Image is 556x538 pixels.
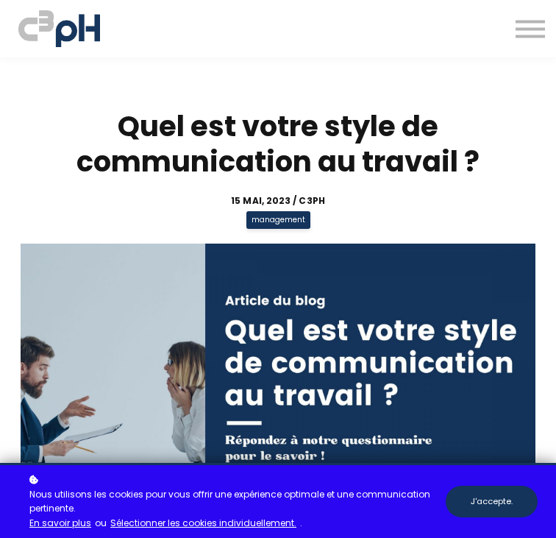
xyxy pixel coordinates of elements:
img: logo C3PH [18,7,100,50]
a: En savoir plus [29,516,91,531]
button: J'accepte. [446,486,538,517]
img: a63dd5ff956d40a04b2922a7cb0a63a1.jpeg [21,244,535,534]
p: ou . [26,472,446,531]
span: management [246,211,310,229]
span: Nous utilisons les cookies pour vous offrir une expérience optimale et une communication pertinente. [29,487,435,517]
a: Sélectionner les cookies individuellement. [110,516,296,531]
div: 15 mai, 2023 / C3pH [18,194,538,208]
h1: Quel est votre style de communication au travail ? [18,109,538,180]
